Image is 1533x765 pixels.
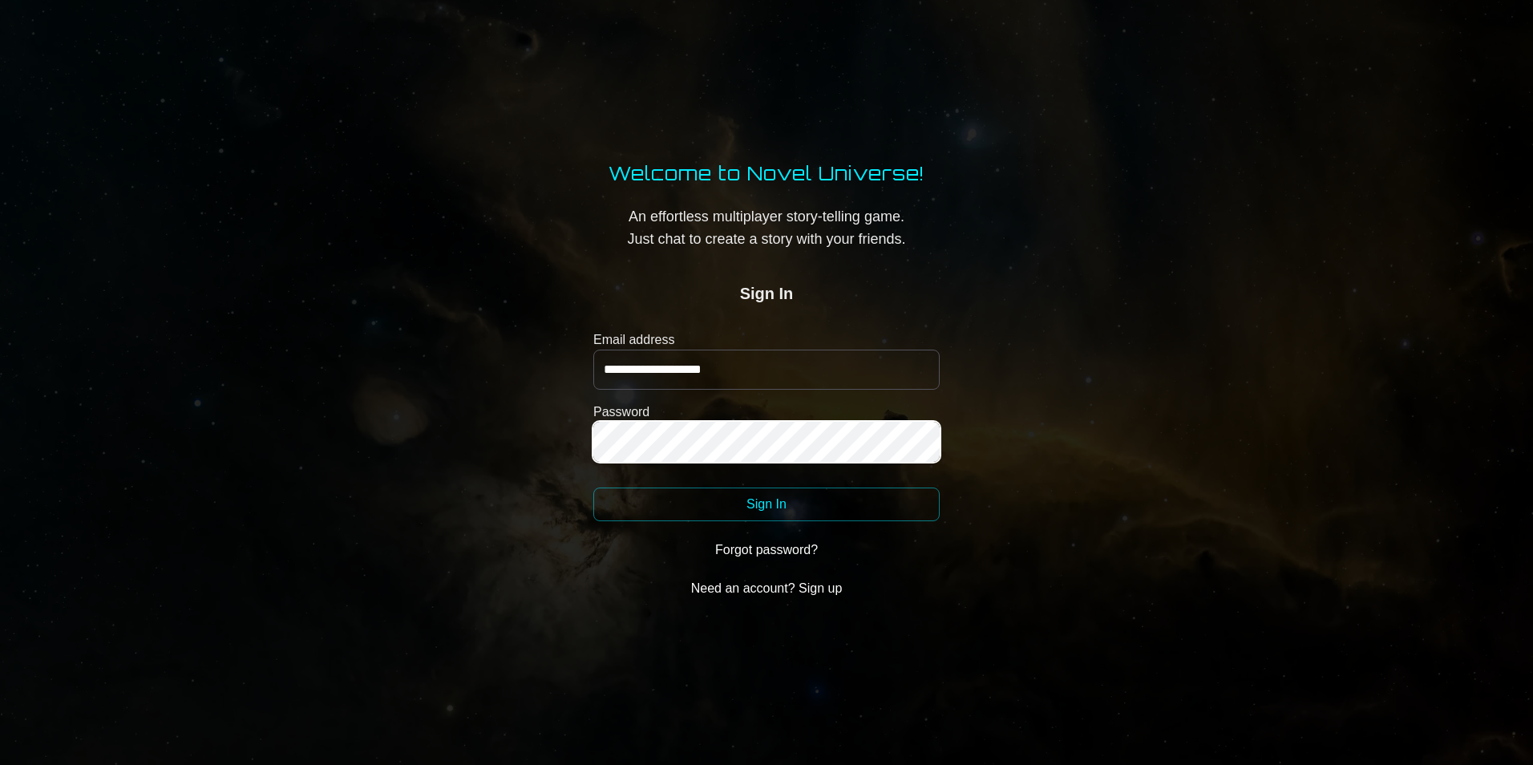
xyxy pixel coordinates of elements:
[593,330,940,350] label: Email address
[593,488,940,521] button: Sign In
[593,573,940,605] button: Need an account? Sign up
[593,403,940,422] label: Password
[593,534,940,566] button: Forgot password?
[609,160,924,186] h1: Welcome to Novel Universe!
[609,205,924,250] p: An effortless multiplayer story-telling game. Just chat to create a story with your friends.
[609,282,924,305] h2: Sign In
